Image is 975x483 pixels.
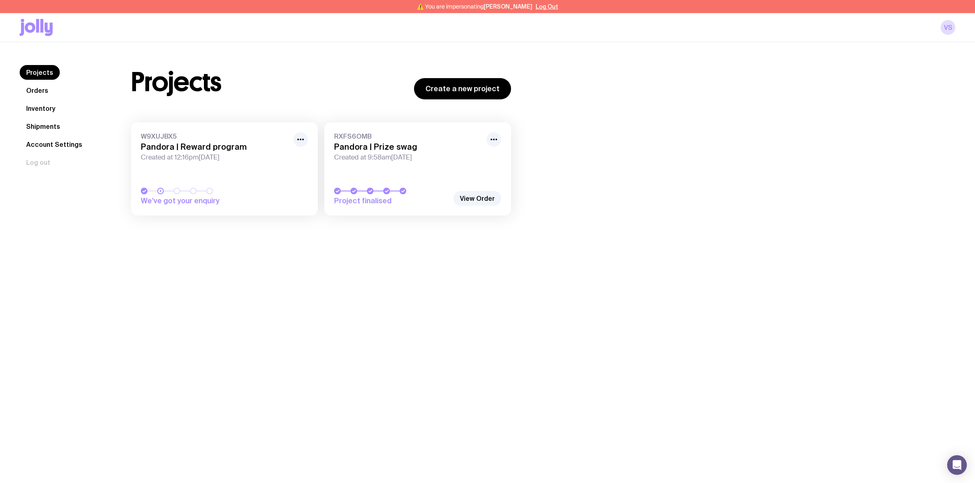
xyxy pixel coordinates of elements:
span: Project finalised [334,196,449,206]
a: View Order [453,191,501,206]
span: RXFS6OMB [334,132,482,140]
h1: Projects [131,69,222,95]
a: VS [941,20,955,35]
span: [PERSON_NAME] [484,3,532,10]
a: Shipments [20,119,67,134]
div: Open Intercom Messenger [947,455,967,475]
a: Orders [20,83,55,98]
a: Inventory [20,101,62,116]
a: RXFS6OMBPandora | Prize swagCreated at 9:58am[DATE]Project finalised [324,122,511,216]
span: Created at 9:58am[DATE] [334,153,482,162]
a: Projects [20,65,60,80]
span: W9XUJBX5 [141,132,288,140]
span: We’ve got your enquiry [141,196,256,206]
a: Account Settings [20,137,89,152]
a: W9XUJBX5Pandora | Reward programCreated at 12:16pm[DATE]We’ve got your enquiry [131,122,318,216]
a: Create a new project [414,78,511,99]
button: Log Out [536,3,558,10]
span: ⚠️ You are impersonating [417,3,532,10]
button: Log out [20,155,57,170]
span: Created at 12:16pm[DATE] [141,153,288,162]
h3: Pandora | Prize swag [334,142,482,152]
h3: Pandora | Reward program [141,142,288,152]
